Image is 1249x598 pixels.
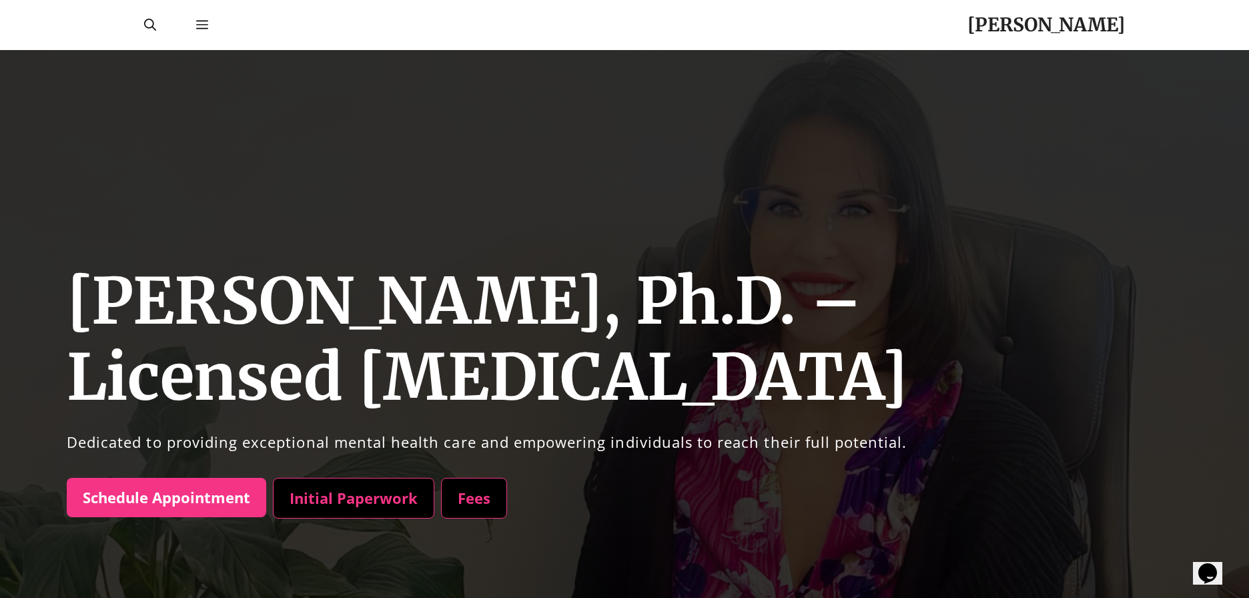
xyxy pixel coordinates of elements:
[67,429,1249,456] p: Dedicated to providing exceptional mental health care and empowering individuals to reach their f...
[67,264,1249,416] h1: [PERSON_NAME], Ph.D. – Licensed [MEDICAL_DATA]
[441,478,507,519] a: Fees
[1193,545,1236,585] iframe: chat widget
[273,478,434,519] a: Initial Paperwork
[67,478,266,518] a: Schedule Appointment
[967,13,1125,37] a: [PERSON_NAME]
